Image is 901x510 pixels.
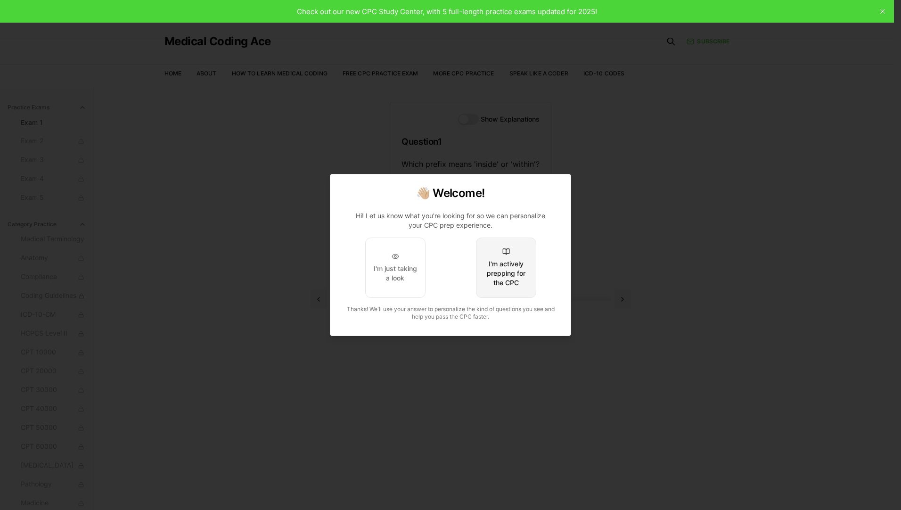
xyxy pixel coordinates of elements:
p: Hi! Let us know what you're looking for so we can personalize your CPC prep experience. [349,211,552,230]
div: I'm actively prepping for the CPC [484,259,528,288]
button: I'm actively prepping for the CPC [476,238,536,298]
span: Thanks! We'll use your answer to personalize the kind of questions you see and help you pass the ... [347,305,555,320]
div: I'm just taking a look [373,264,418,283]
button: I'm just taking a look [365,238,426,298]
h2: 👋🏼 Welcome! [342,186,559,201]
